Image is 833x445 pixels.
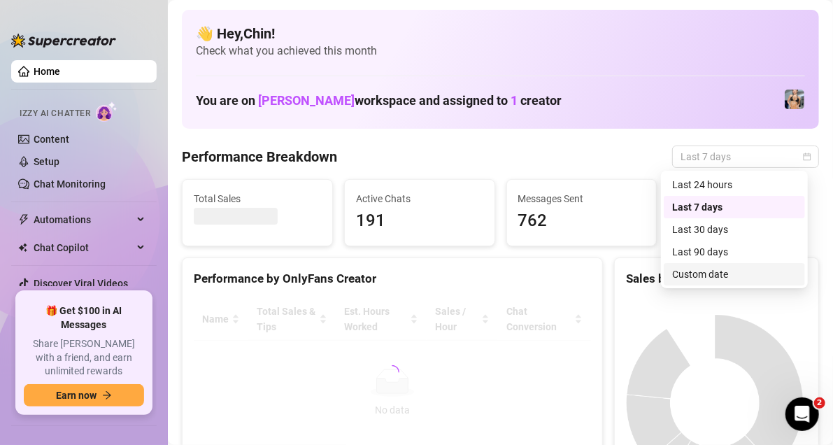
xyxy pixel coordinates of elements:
div: Custom date [664,263,805,285]
h4: 👋 Hey, Chin ! [196,24,805,43]
span: Chat Copilot [34,236,133,259]
iframe: Intercom live chat [785,397,819,431]
h1: You are on workspace and assigned to creator [196,93,562,108]
span: Active Chats [356,191,483,206]
div: Last 24 hours [664,174,805,196]
span: 1 [511,93,518,108]
img: Chat Copilot [18,243,27,253]
a: Discover Viral Videos [34,278,128,289]
div: Last 30 days [672,222,797,237]
span: Izzy AI Chatter [20,107,90,120]
span: loading [383,364,401,381]
span: Check what you achieved this month [196,43,805,59]
span: Messages Sent [518,191,646,206]
span: 762 [518,208,646,234]
span: calendar [803,153,811,161]
div: Last 90 days [672,244,797,260]
div: Last 7 days [672,199,797,215]
span: Last 7 days [681,146,811,167]
span: Share [PERSON_NAME] with a friend, and earn unlimited rewards [24,337,144,379]
div: Last 30 days [664,218,805,241]
div: Last 24 hours [672,177,797,192]
a: Chat Monitoring [34,178,106,190]
img: Veronica [785,90,804,109]
a: Content [34,134,69,145]
div: Custom date [672,267,797,282]
div: Last 90 days [664,241,805,263]
span: 2 [814,397,825,409]
span: arrow-right [102,390,112,400]
div: Last 7 days [664,196,805,218]
span: thunderbolt [18,214,29,225]
span: 191 [356,208,483,234]
a: Setup [34,156,59,167]
span: Automations [34,209,133,231]
span: 🎁 Get $100 in AI Messages [24,304,144,332]
span: Earn now [56,390,97,401]
div: Sales by OnlyFans Creator [626,269,807,288]
img: AI Chatter [96,101,118,122]
span: Total Sales [194,191,321,206]
a: Home [34,66,60,77]
img: logo-BBDzfeDw.svg [11,34,116,48]
div: Performance by OnlyFans Creator [194,269,591,288]
button: Earn nowarrow-right [24,384,144,407]
h4: Performance Breakdown [182,147,337,167]
span: [PERSON_NAME] [258,93,355,108]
